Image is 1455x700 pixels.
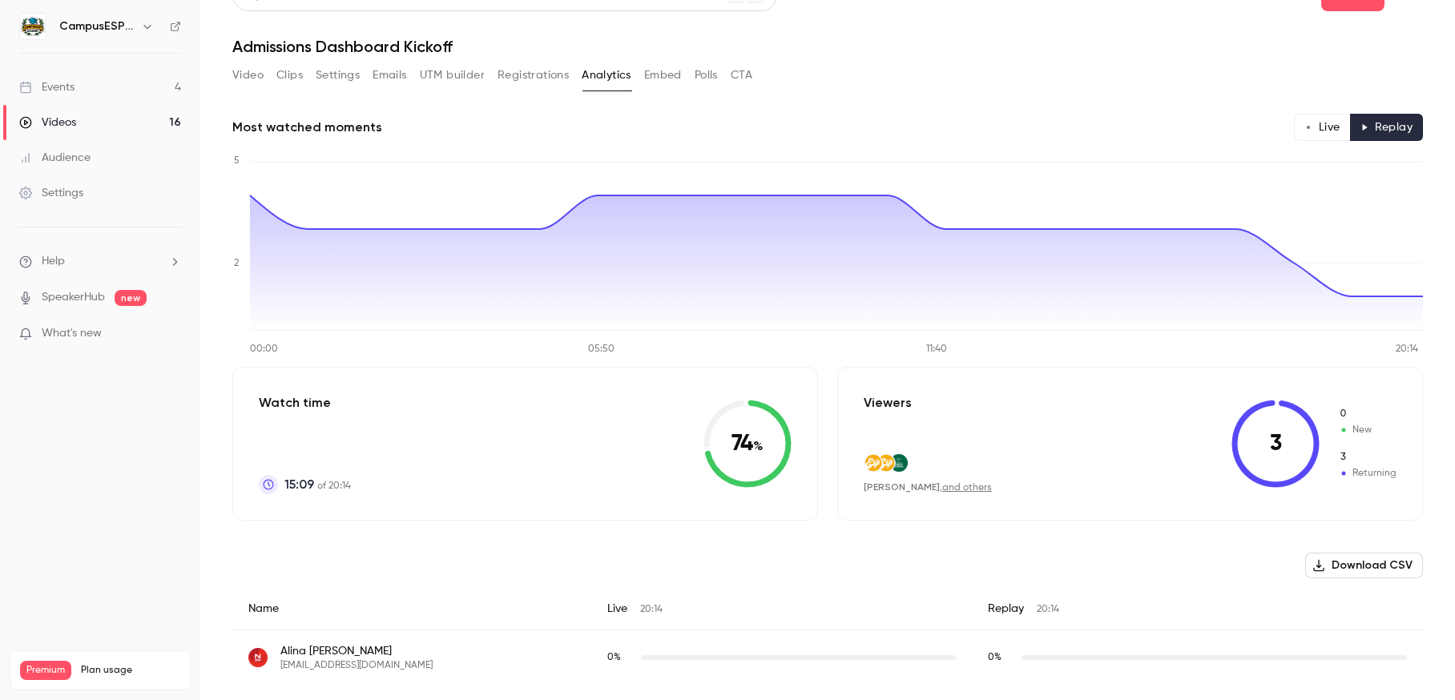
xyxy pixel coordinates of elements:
[607,653,621,662] span: 0 %
[232,62,264,88] button: Video
[864,481,992,494] div: ,
[588,344,615,354] tspan: 05:50
[316,62,360,88] button: Settings
[234,259,239,268] tspan: 2
[1305,553,1423,578] button: Download CSV
[19,79,75,95] div: Events
[988,653,1002,662] span: 0 %
[644,62,682,88] button: Embed
[877,454,895,472] img: campusesp.com
[19,115,76,131] div: Videos
[582,62,631,88] button: Analytics
[591,588,972,630] div: Live
[284,475,351,494] p: of 20:14
[232,588,591,630] div: Name
[20,661,71,680] span: Premium
[1037,605,1059,614] span: 20:14
[926,344,947,354] tspan: 11:40
[942,483,992,493] a: and others
[280,643,433,659] span: Alina [PERSON_NAME]
[42,253,65,270] span: Help
[695,62,718,88] button: Polls
[1339,450,1397,465] span: Returning
[864,481,940,493] span: [PERSON_NAME]
[20,14,46,39] img: CampusESP Academy
[59,18,135,34] h6: CampusESP Academy
[498,62,569,88] button: Registrations
[162,327,181,341] iframe: Noticeable Trigger
[232,118,382,137] h2: Most watched moments
[1350,114,1423,141] button: Replay
[1339,407,1397,421] span: New
[1339,423,1397,437] span: New
[19,150,91,166] div: Audience
[373,62,406,88] button: Emails
[865,454,882,472] img: campusesp.com
[420,62,485,88] button: UTM builder
[276,62,303,88] button: Clips
[259,393,351,412] p: Watch time
[1294,114,1351,141] button: Live
[607,650,633,665] span: Live watch time
[19,185,83,201] div: Settings
[248,648,268,667] img: newschool.edu
[864,393,912,412] p: Viewers
[280,659,433,672] span: [EMAIL_ADDRESS][DOMAIN_NAME]
[19,253,181,270] li: help-dropdown-opener
[1339,466,1397,481] span: Returning
[890,454,908,472] img: usf.edu
[988,650,1014,665] span: Replay watch time
[232,630,1423,686] div: baboolaa@newschool.edu
[731,62,752,88] button: CTA
[284,475,314,494] span: 15:09
[81,664,180,677] span: Plan usage
[640,605,663,614] span: 20:14
[1396,344,1418,354] tspan: 20:14
[250,344,278,354] tspan: 00:00
[234,156,240,166] tspan: 5
[972,588,1423,630] div: Replay
[42,325,102,342] span: What's new
[115,290,147,306] span: new
[232,37,1423,56] h1: Admissions Dashboard Kickoff
[42,289,105,306] a: SpeakerHub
